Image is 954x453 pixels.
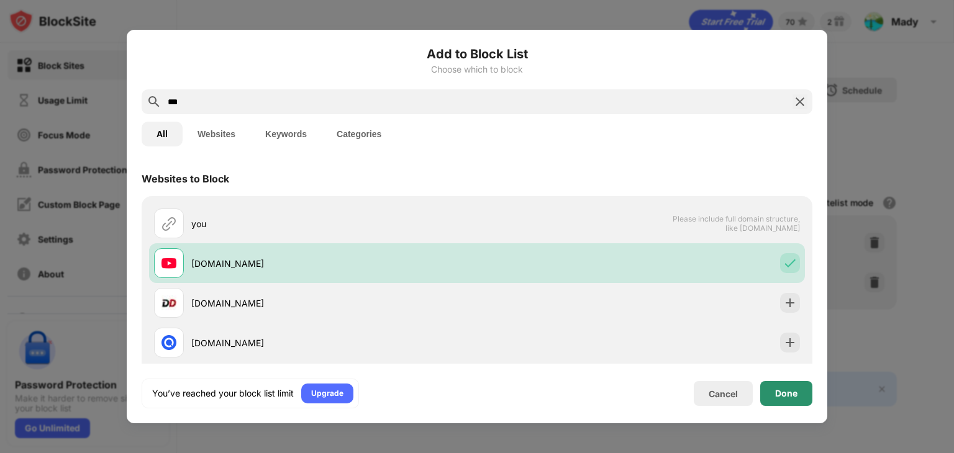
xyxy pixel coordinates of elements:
[793,94,807,109] img: search-close
[183,122,250,146] button: Websites
[161,335,176,350] img: favicons
[191,297,477,310] div: [DOMAIN_NAME]
[191,257,477,270] div: [DOMAIN_NAME]
[161,256,176,271] img: favicons
[142,45,812,63] h6: Add to Block List
[152,387,294,400] div: You’ve reached your block list limit
[161,295,176,310] img: favicons
[322,122,396,146] button: Categories
[161,216,176,231] img: url.svg
[311,387,343,400] div: Upgrade
[147,94,161,109] img: search.svg
[672,214,800,233] span: Please include full domain structure, like [DOMAIN_NAME]
[250,122,322,146] button: Keywords
[142,173,229,185] div: Websites to Block
[709,388,738,399] div: Cancel
[142,122,183,146] button: All
[142,65,812,74] div: Choose which to block
[775,388,797,398] div: Done
[191,217,477,230] div: you
[191,336,477,349] div: [DOMAIN_NAME]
